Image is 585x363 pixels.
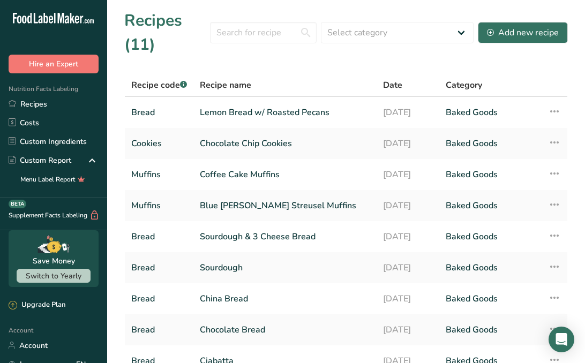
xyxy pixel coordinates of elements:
[446,163,535,186] a: Baked Goods
[200,319,370,341] a: Chocolate Bread
[9,155,71,166] div: Custom Report
[446,256,535,279] a: Baked Goods
[131,101,187,124] a: Bread
[33,255,75,267] div: Save Money
[446,194,535,217] a: Baked Goods
[9,200,26,208] div: BETA
[200,132,370,155] a: Chocolate Chip Cookies
[200,225,370,248] a: Sourdough & 3 Cheese Bread
[131,132,187,155] a: Cookies
[131,256,187,279] a: Bread
[383,132,433,155] a: [DATE]
[131,79,187,91] span: Recipe code
[200,256,370,279] a: Sourdough
[478,22,568,43] button: Add new recipe
[383,163,433,186] a: [DATE]
[26,271,81,281] span: Switch to Yearly
[9,55,99,73] button: Hire an Expert
[487,26,559,39] div: Add new recipe
[383,319,433,341] a: [DATE]
[200,163,370,186] a: Coffee Cake Muffins
[200,79,251,92] span: Recipe name
[383,194,433,217] a: [DATE]
[131,194,187,217] a: Muffins
[383,79,402,92] span: Date
[200,101,370,124] a: Lemon Bread w/ Roasted Pecans
[124,9,210,57] h1: Recipes (11)
[549,327,574,352] div: Open Intercom Messenger
[446,132,535,155] a: Baked Goods
[17,269,91,283] button: Switch to Yearly
[131,288,187,310] a: Bread
[131,225,187,248] a: Bread
[200,288,370,310] a: China Bread
[9,300,65,311] div: Upgrade Plan
[210,22,317,43] input: Search for recipe
[131,163,187,186] a: Muffins
[446,101,535,124] a: Baked Goods
[200,194,370,217] a: Blue [PERSON_NAME] Streusel Muffins
[383,288,433,310] a: [DATE]
[131,319,187,341] a: Bread
[383,101,433,124] a: [DATE]
[383,225,433,248] a: [DATE]
[446,79,482,92] span: Category
[383,256,433,279] a: [DATE]
[446,288,535,310] a: Baked Goods
[446,225,535,248] a: Baked Goods
[446,319,535,341] a: Baked Goods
